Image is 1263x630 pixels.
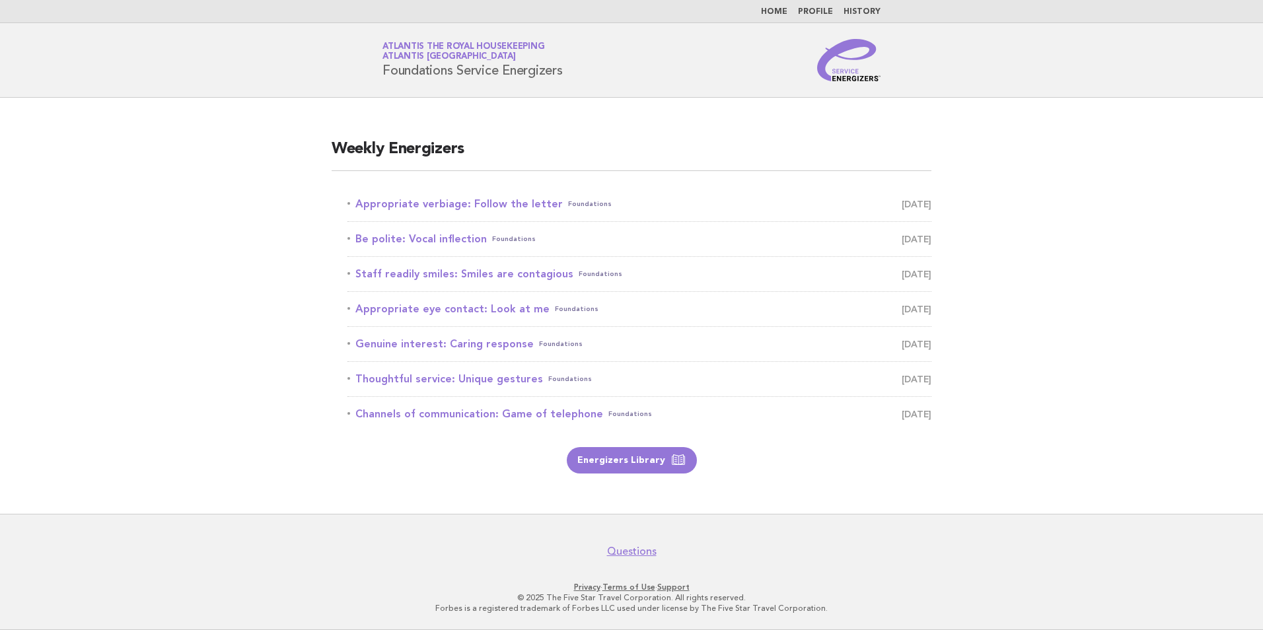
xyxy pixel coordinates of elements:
[332,139,931,171] h2: Weekly Energizers
[548,370,592,388] span: Foundations
[492,230,536,248] span: Foundations
[902,335,931,353] span: [DATE]
[798,8,833,16] a: Profile
[382,43,563,77] h1: Foundations Service Energizers
[347,335,931,353] a: Genuine interest: Caring responseFoundations [DATE]
[902,195,931,213] span: [DATE]
[761,8,787,16] a: Home
[382,53,516,61] span: Atlantis [GEOGRAPHIC_DATA]
[567,447,697,473] a: Energizers Library
[607,545,657,558] a: Questions
[902,300,931,318] span: [DATE]
[347,405,931,423] a: Channels of communication: Game of telephoneFoundations [DATE]
[227,603,1036,613] p: Forbes is a registered trademark of Forbes LLC used under license by The Five Star Travel Corpora...
[608,405,652,423] span: Foundations
[227,582,1036,592] p: · ·
[227,592,1036,603] p: © 2025 The Five Star Travel Corporation. All rights reserved.
[657,582,690,592] a: Support
[844,8,881,16] a: History
[579,265,622,283] span: Foundations
[902,370,931,388] span: [DATE]
[347,230,931,248] a: Be polite: Vocal inflectionFoundations [DATE]
[817,39,881,81] img: Service Energizers
[382,42,544,61] a: Atlantis the Royal HousekeepingAtlantis [GEOGRAPHIC_DATA]
[902,265,931,283] span: [DATE]
[574,582,600,592] a: Privacy
[902,405,931,423] span: [DATE]
[347,195,931,213] a: Appropriate verbiage: Follow the letterFoundations [DATE]
[602,582,655,592] a: Terms of Use
[568,195,612,213] span: Foundations
[555,300,598,318] span: Foundations
[347,265,931,283] a: Staff readily smiles: Smiles are contagiousFoundations [DATE]
[902,230,931,248] span: [DATE]
[539,335,583,353] span: Foundations
[347,370,931,388] a: Thoughtful service: Unique gesturesFoundations [DATE]
[347,300,931,318] a: Appropriate eye contact: Look at meFoundations [DATE]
